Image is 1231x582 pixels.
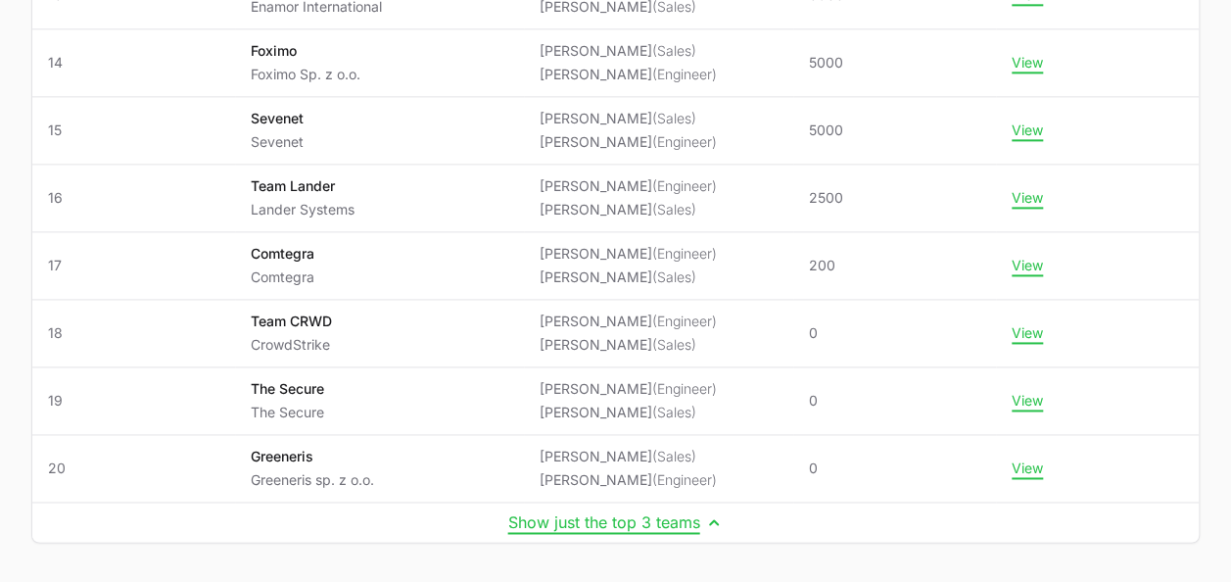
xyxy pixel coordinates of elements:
span: 14 [48,53,219,73]
span: (Sales) [652,42,696,59]
span: 0 [809,391,818,411]
span: (Engineer) [652,471,717,488]
p: Foximo [251,41,360,61]
span: 200 [809,256,835,275]
li: [PERSON_NAME] [540,41,717,61]
li: [PERSON_NAME] [540,200,717,219]
button: View [1012,392,1043,410]
li: [PERSON_NAME] [540,403,717,422]
span: 17 [48,256,219,275]
p: CrowdStrike [251,335,332,355]
p: Team Lander [251,176,355,196]
span: (Engineer) [652,313,717,329]
span: (Engineer) [652,66,717,82]
p: Greeneris [251,447,374,466]
span: (Engineer) [652,133,717,150]
span: (Engineer) [652,177,717,194]
span: 5000 [809,121,843,140]
span: 16 [48,188,219,208]
button: View [1012,257,1043,274]
li: [PERSON_NAME] [540,379,717,399]
span: 2500 [809,188,843,208]
p: The Secure [251,379,324,399]
p: Lander Systems [251,200,355,219]
p: Greeneris sp. z o.o. [251,470,374,490]
li: [PERSON_NAME] [540,312,717,331]
span: (Engineer) [652,245,717,262]
button: View [1012,189,1043,207]
span: (Sales) [652,404,696,420]
li: [PERSON_NAME] [540,335,717,355]
span: 0 [809,459,818,478]
span: 19 [48,391,219,411]
span: (Sales) [652,110,696,126]
button: View [1012,121,1043,139]
li: [PERSON_NAME] [540,447,717,466]
li: [PERSON_NAME] [540,109,717,128]
span: (Sales) [652,336,696,353]
button: View [1012,460,1043,477]
li: [PERSON_NAME] [540,132,717,152]
span: 0 [809,323,818,343]
button: View [1012,54,1043,72]
p: Comtegra [251,244,314,264]
span: 18 [48,323,219,343]
p: Team CRWD [251,312,332,331]
button: View [1012,324,1043,342]
li: [PERSON_NAME] [540,176,717,196]
span: (Engineer) [652,380,717,397]
li: [PERSON_NAME] [540,244,717,264]
li: [PERSON_NAME] [540,470,717,490]
span: 20 [48,459,219,478]
p: Foximo Sp. z o.o. [251,65,360,84]
li: [PERSON_NAME] [540,65,717,84]
p: Sevenet [251,109,304,128]
span: (Sales) [652,448,696,464]
p: The Secure [251,403,324,422]
p: Sevenet [251,132,304,152]
p: Comtegra [251,267,314,287]
button: Show just the top 3 teams [508,512,724,532]
span: 15 [48,121,219,140]
span: (Sales) [652,201,696,218]
span: (Sales) [652,268,696,285]
li: [PERSON_NAME] [540,267,717,287]
span: 5000 [809,53,843,73]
